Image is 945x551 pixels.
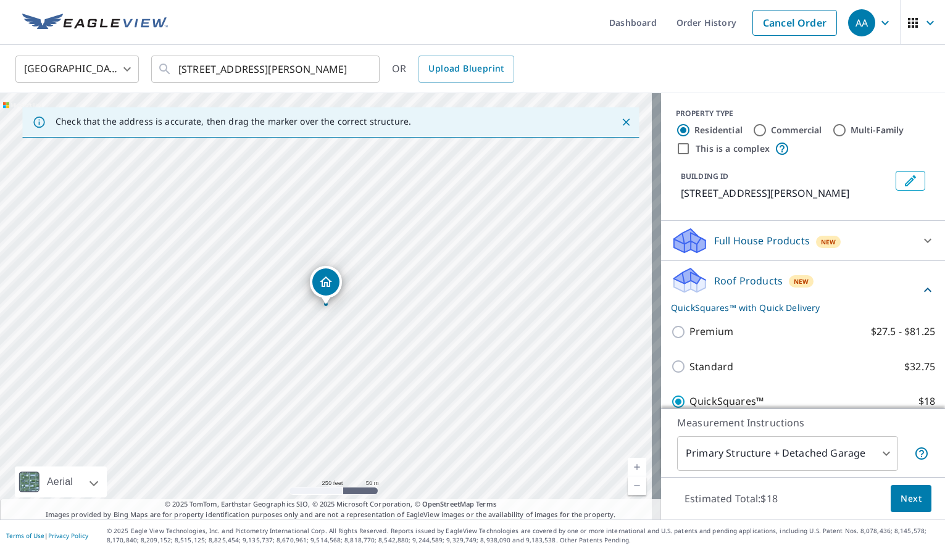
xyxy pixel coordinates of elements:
[6,531,44,540] a: Terms of Use
[821,237,836,247] span: New
[675,485,788,512] p: Estimated Total: $18
[904,359,935,375] p: $32.75
[676,108,930,119] div: PROPERTY TYPE
[681,186,891,201] p: [STREET_ADDRESS][PERSON_NAME]
[771,124,822,136] label: Commercial
[677,436,898,471] div: Primary Structure + Detached Garage
[689,359,733,375] p: Standard
[476,499,496,508] a: Terms
[392,56,514,83] div: OR
[689,394,764,409] p: QuickSquares™
[871,324,935,339] p: $27.5 - $81.25
[628,476,646,495] a: Current Level 17, Zoom Out
[107,526,939,545] p: © 2025 Eagle View Technologies, Inc. and Pictometry International Corp. All Rights Reserved. Repo...
[43,466,77,497] div: Aerial
[694,124,743,136] label: Residential
[848,9,875,36] div: AA
[310,266,342,304] div: Dropped pin, building 1, Residential property, 30 Eddy St Cranston, RI 02920
[696,143,770,155] label: This is a complex
[677,415,929,430] p: Measurement Instructions
[891,485,931,513] button: Next
[714,273,783,288] p: Roof Products
[752,10,837,36] a: Cancel Order
[165,499,496,510] span: © 2025 TomTom, Earthstar Geographics SIO, © 2025 Microsoft Corporation, ©
[628,458,646,476] a: Current Level 17, Zoom In
[428,61,504,77] span: Upload Blueprint
[15,466,107,497] div: Aerial
[671,301,920,314] p: QuickSquares™ with Quick Delivery
[851,124,904,136] label: Multi-Family
[22,14,168,32] img: EV Logo
[794,276,809,286] span: New
[714,233,810,248] p: Full House Products
[6,532,88,539] p: |
[896,171,925,191] button: Edit building 1
[422,499,474,508] a: OpenStreetMap
[918,394,935,409] p: $18
[418,56,514,83] a: Upload Blueprint
[671,226,935,255] div: Full House ProductsNew
[914,446,929,461] span: Your report will include the primary structure and a detached garage if one exists.
[901,491,922,507] span: Next
[48,531,88,540] a: Privacy Policy
[681,171,728,181] p: BUILDING ID
[689,324,733,339] p: Premium
[178,52,354,86] input: Search by address or latitude-longitude
[56,116,411,127] p: Check that the address is accurate, then drag the marker over the correct structure.
[671,266,935,314] div: Roof ProductsNewQuickSquares™ with Quick Delivery
[618,114,634,130] button: Close
[15,52,139,86] div: [GEOGRAPHIC_DATA]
